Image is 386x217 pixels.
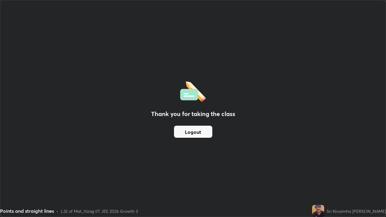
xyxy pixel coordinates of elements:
img: f54d720e133a4ee1b1c0d1ef8fff5f48.jpg [312,205,324,217]
div: • [56,208,59,214]
h2: Thank you for taking the class [151,109,235,118]
div: L32 of Mat_Vizag IIT JEE 2026 Growth 3 [61,208,138,214]
button: Logout [174,126,212,138]
img: offlineFeedback.1438e8b3.svg [180,79,206,102]
div: Sri Nrusimha [PERSON_NAME] [327,208,386,214]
